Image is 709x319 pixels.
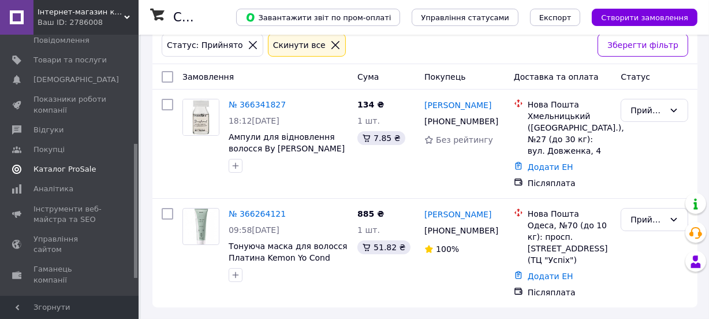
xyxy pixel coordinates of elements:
[421,13,509,22] span: Управління статусами
[530,9,581,26] button: Експорт
[38,7,124,17] span: Інтернет-магазин косметики для волосся "Hipster"
[236,9,400,26] button: Завантажити звіт по пром-оплаті
[424,72,465,81] span: Покупець
[357,100,384,109] span: 134 ₴
[357,72,379,81] span: Cума
[33,144,65,155] span: Покупці
[412,9,518,26] button: Управління статусами
[33,264,107,285] span: Гаманець компанії
[528,110,612,157] div: Хмельницький ([GEOGRAPHIC_DATA].), №27 (до 30 кг): вул. Довженка, 4
[173,10,290,24] h1: Список замовлень
[621,72,650,81] span: Статус
[528,162,573,172] a: Додати ЕН
[182,208,219,245] a: Фото товару
[630,213,665,226] div: Прийнято
[357,116,380,125] span: 1 шт.
[229,116,279,125] span: 18:12[DATE]
[357,225,380,235] span: 1 шт.
[183,209,219,244] img: Фото товару
[607,39,678,51] span: Зберегти фільтр
[528,220,612,266] div: Одеса, №70 (до 10 кг): просп. [STREET_ADDRESS] (ТЦ "Успіх")
[528,208,612,220] div: Нова Пошта
[271,39,328,51] div: Cкинути все
[580,12,697,21] a: Створити замовлення
[182,99,219,136] a: Фото товару
[165,39,245,51] div: Статус: Прийнято
[357,209,384,218] span: 885 ₴
[33,204,107,225] span: Інструменти веб-майстра та SEO
[33,75,119,85] span: [DEMOGRAPHIC_DATA]
[528,272,573,281] a: Додати ЕН
[436,135,493,144] span: Без рейтингу
[245,12,391,23] span: Завантажити звіт по пром-оплаті
[598,34,688,57] button: Зберегти фільтр
[422,222,496,239] div: [PHONE_NUMBER]
[436,244,459,254] span: 100%
[424,209,491,220] a: [PERSON_NAME]
[33,94,107,115] span: Показники роботи компанії
[528,287,612,298] div: Післяплата
[528,177,612,189] div: Післяплата
[229,209,286,218] a: № 366264121
[601,13,688,22] span: Створити замовлення
[528,99,612,110] div: Нова Пошта
[33,55,107,65] span: Товари та послуги
[424,99,491,111] a: [PERSON_NAME]
[33,125,64,135] span: Відгуки
[229,242,348,274] a: Тонуюча маска для волосся Платина Kemon Yo Cond Platino 250 ml
[357,131,405,145] div: 7.85 ₴
[592,9,697,26] button: Створити замовлення
[183,99,218,135] img: Фото товару
[539,13,572,22] span: Експорт
[33,184,73,194] span: Аналітика
[357,240,410,254] div: 51.82 ₴
[33,295,63,305] span: Маркет
[422,113,496,129] div: [PHONE_NUMBER]
[182,72,234,81] span: Замовлення
[514,72,599,81] span: Доставка та оплата
[229,132,345,176] a: Ампули для відновлення волосся By [PERSON_NAME] Structural Wondher Multi-Action Hair Lotion 7 мл
[38,17,139,28] div: Ваш ID: 2786008
[229,100,286,109] a: № 366341827
[630,104,665,117] div: Прийнято
[33,164,96,175] span: Каталог ProSale
[33,35,89,46] span: Повідомлення
[229,225,279,235] span: 09:58[DATE]
[33,234,107,255] span: Управління сайтом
